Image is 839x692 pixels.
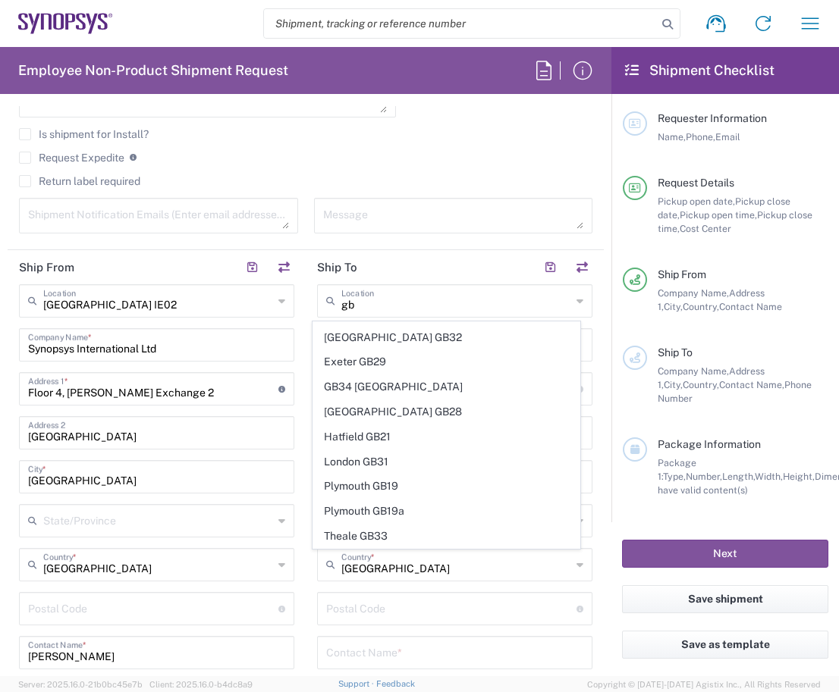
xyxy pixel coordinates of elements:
[19,175,140,187] label: Return label required
[313,350,580,374] span: Exeter GB29
[658,131,686,142] span: Name,
[18,680,143,689] span: Server: 2025.16.0-21b0bc45e7b
[658,438,761,450] span: Package Information
[313,425,580,449] span: Hatfield GB21
[313,400,580,424] span: [GEOGRAPHIC_DATA] GB28
[149,680,253,689] span: Client: 2025.16.0-b4dc8a9
[587,678,821,691] span: Copyright © [DATE]-[DATE] Agistix Inc., All Rights Reserved
[715,131,740,142] span: Email
[313,474,580,498] span: Plymouth GB19
[680,223,731,234] span: Cost Center
[658,457,696,482] span: Package 1:
[313,524,580,548] span: Theale GB33
[658,268,706,280] span: Ship From
[658,365,729,377] span: Company Name,
[625,61,775,80] h2: Shipment Checklist
[719,379,784,390] span: Contact Name,
[313,375,580,399] span: GB34 [GEOGRAPHIC_DATA]
[622,585,828,613] button: Save shipment
[686,131,715,142] span: Phone,
[313,326,580,349] span: [GEOGRAPHIC_DATA] GB32
[264,9,657,38] input: Shipment, tracking or reference number
[19,152,124,164] label: Request Expedite
[755,471,783,482] span: Width,
[338,679,376,688] a: Support
[663,471,686,482] span: Type,
[680,209,757,221] span: Pickup open time,
[783,471,815,482] span: Height,
[683,379,719,390] span: Country,
[683,301,719,312] span: Country,
[658,112,767,124] span: Requester Information
[622,540,828,568] button: Next
[719,301,782,312] span: Contact Name
[722,471,755,482] span: Length,
[313,499,580,523] span: Plymouth GB19a
[376,679,415,688] a: Feedback
[19,128,149,140] label: Is shipment for Install?
[686,471,722,482] span: Number,
[18,61,288,80] h2: Employee Non-Product Shipment Request
[313,450,580,474] span: London GB31
[317,260,357,275] h2: Ship To
[658,346,693,359] span: Ship To
[658,287,729,299] span: Company Name,
[19,260,74,275] h2: Ship From
[622,631,828,659] button: Save as template
[664,379,683,390] span: City,
[658,177,734,189] span: Request Details
[658,196,735,207] span: Pickup open date,
[664,301,683,312] span: City,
